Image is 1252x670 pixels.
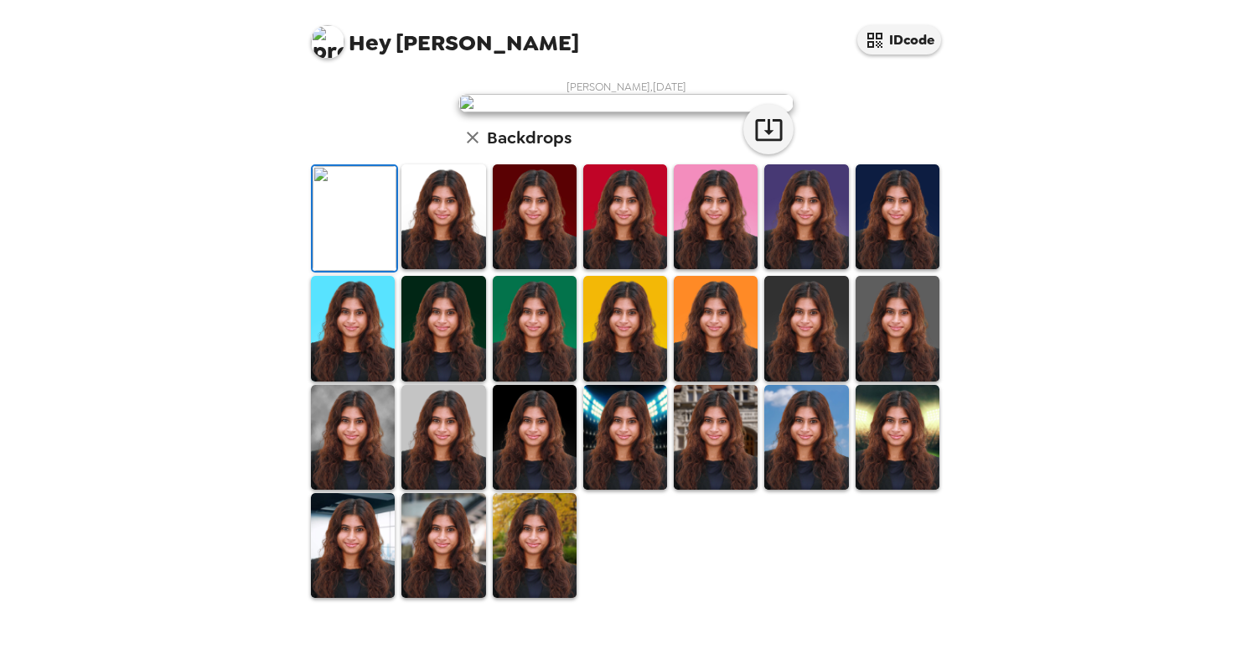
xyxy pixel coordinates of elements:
[311,17,579,55] span: [PERSON_NAME]
[567,80,686,94] span: [PERSON_NAME] , [DATE]
[313,166,396,271] img: Original
[458,94,794,112] img: user
[311,25,344,59] img: profile pic
[487,124,572,151] h6: Backdrops
[349,28,391,58] span: Hey
[857,25,941,55] button: IDcode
